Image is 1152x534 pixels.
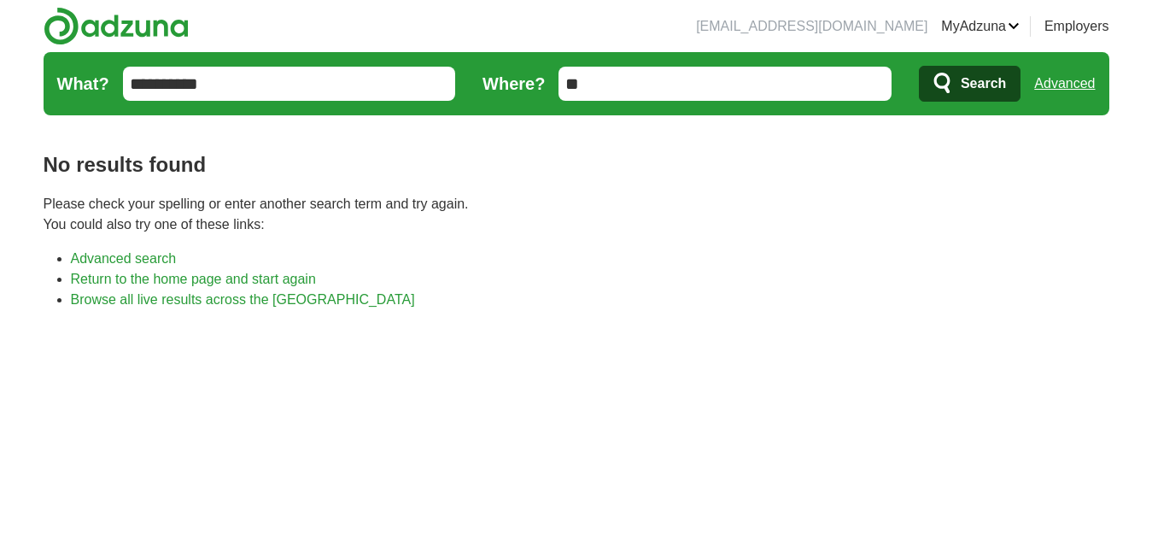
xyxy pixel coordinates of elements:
[482,71,545,97] label: Where?
[71,251,177,266] a: Advanced search
[44,7,189,45] img: Adzuna logo
[71,272,316,286] a: Return to the home page and start again
[919,66,1020,102] button: Search
[961,67,1006,101] span: Search
[1034,67,1095,101] a: Advanced
[696,16,927,37] li: [EMAIL_ADDRESS][DOMAIN_NAME]
[44,194,1109,235] p: Please check your spelling or enter another search term and try again. You could also try one of ...
[71,292,415,307] a: Browse all live results across the [GEOGRAPHIC_DATA]
[44,150,1109,180] h1: No results found
[941,16,1020,37] a: MyAdzuna
[57,71,109,97] label: What?
[1044,16,1109,37] a: Employers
